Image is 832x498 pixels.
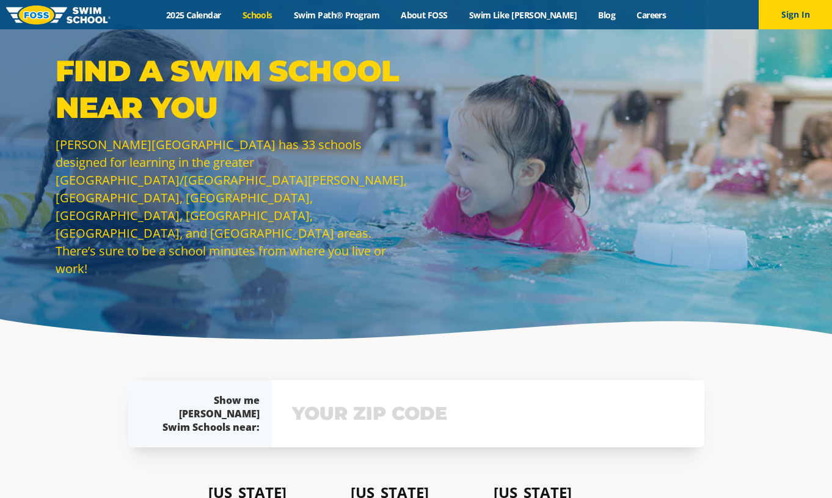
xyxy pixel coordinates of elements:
a: Swim Like [PERSON_NAME] [458,9,588,21]
a: About FOSS [390,9,459,21]
p: Find a Swim School Near You [56,53,410,126]
p: [PERSON_NAME][GEOGRAPHIC_DATA] has 33 schools designed for learning in the greater [GEOGRAPHIC_DA... [56,136,410,277]
a: Swim Path® Program [283,9,390,21]
a: Schools [232,9,283,21]
a: 2025 Calendar [155,9,232,21]
div: Show me [PERSON_NAME] Swim Schools near: [152,394,260,434]
a: Careers [626,9,677,21]
input: YOUR ZIP CODE [289,396,687,431]
a: Blog [588,9,626,21]
img: FOSS Swim School Logo [6,5,111,24]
